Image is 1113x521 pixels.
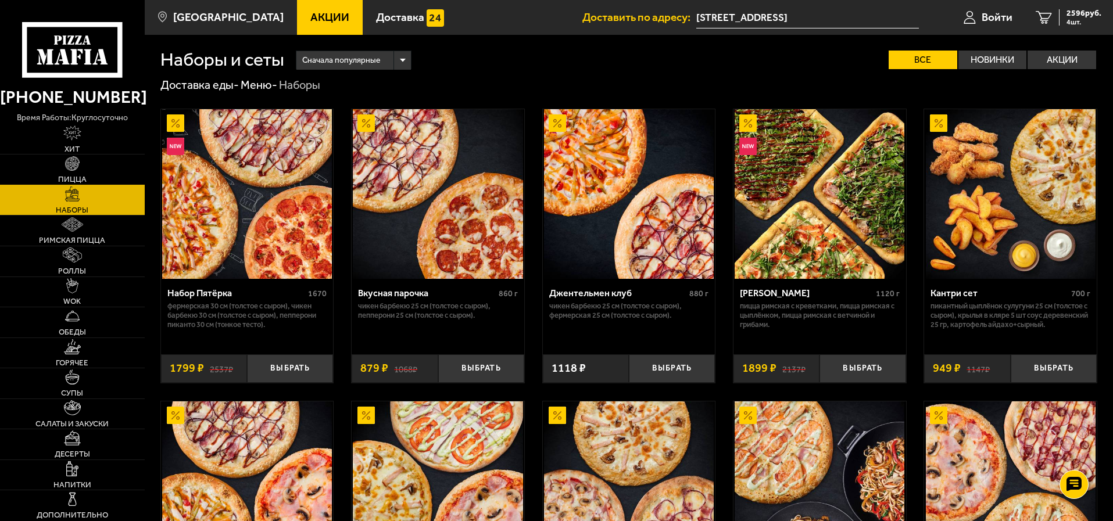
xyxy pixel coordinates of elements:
[742,362,776,374] span: 1899 ₽
[61,389,83,397] span: Супы
[982,12,1012,23] span: Войти
[357,407,375,424] img: Акционный
[353,109,522,279] img: Вкусная парочка
[876,289,900,299] span: 1120 г
[56,359,88,367] span: Горячее
[58,267,86,275] span: Роллы
[689,289,708,299] span: 880 г
[39,236,105,244] span: Римская пицца
[549,301,709,320] p: Чикен Барбекю 25 см (толстое с сыром), Фермерская 25 см (толстое с сыром).
[739,114,757,132] img: Акционный
[63,297,81,305] span: WOK
[308,289,327,299] span: 1670
[358,288,496,299] div: Вкусная парочка
[160,51,284,69] h1: Наборы и сеты
[549,114,566,132] img: Акционный
[733,109,906,279] a: АкционныйНовинкаМама Миа
[279,78,320,93] div: Наборы
[302,49,380,71] span: Сначала популярные
[549,407,566,424] img: Акционный
[160,78,239,92] a: Доставка еды-
[629,354,715,383] button: Выбрать
[56,206,88,214] span: Наборы
[53,481,91,488] span: Напитки
[930,114,947,132] img: Акционный
[967,362,990,374] s: 1147 ₽
[931,301,1090,329] p: Пикантный цыплёнок сулугуни 25 см (толстое с сыром), крылья в кляре 5 шт соус деревенский 25 гр, ...
[210,362,233,374] s: 2537 ₽
[782,362,806,374] s: 2137 ₽
[499,289,518,299] span: 860 г
[352,109,524,279] a: АкционныйВкусная парочка
[394,362,417,374] s: 1068 ₽
[1028,51,1096,69] label: Акции
[739,407,757,424] img: Акционный
[59,328,86,336] span: Обеды
[819,354,906,383] button: Выбрать
[167,301,327,329] p: Фермерская 30 см (толстое с сыром), Чикен Барбекю 30 см (толстое с сыром), Пепперони Пиканто 30 с...
[552,362,586,374] span: 1118 ₽
[739,138,757,155] img: Новинка
[167,407,184,424] img: Акционный
[162,109,332,279] img: Набор Пятёрка
[358,301,518,320] p: Чикен Барбекю 25 см (толстое с сыром), Пепперони 25 см (толстое с сыром).
[173,12,284,23] span: [GEOGRAPHIC_DATA]
[930,407,947,424] img: Акционный
[582,12,696,23] span: Доставить по адресу:
[926,109,1096,279] img: Кантри сет
[889,51,957,69] label: Все
[247,354,333,383] button: Выбрать
[167,138,184,155] img: Новинка
[438,354,524,383] button: Выбрать
[543,109,715,279] a: АкционныйДжентельмен клуб
[931,288,1068,299] div: Кантри сет
[740,301,900,329] p: Пицца Римская с креветками, Пицца Римская с цыплёнком, Пицца Римская с ветчиной и грибами.
[241,78,277,92] a: Меню-
[544,109,714,279] img: Джентельмен клуб
[161,109,334,279] a: АкционныйНовинкаНабор Пятёрка
[65,145,80,153] span: Хит
[549,288,687,299] div: Джентельмен клуб
[1067,19,1101,26] span: 4 шт.
[55,450,90,458] span: Десерты
[696,7,919,28] input: Ваш адрес доставки
[170,362,204,374] span: 1799 ₽
[924,109,1097,279] a: АкционныйКантри сет
[58,175,87,183] span: Пицца
[740,288,873,299] div: [PERSON_NAME]
[167,288,306,299] div: Набор Пятёрка
[310,12,349,23] span: Акции
[376,12,424,23] span: Доставка
[735,109,904,279] img: Мама Миа
[958,51,1027,69] label: Новинки
[1011,354,1097,383] button: Выбрать
[696,7,919,28] span: Магнитогорская улица, 51Е
[1071,289,1090,299] span: 700 г
[427,9,444,27] img: 15daf4d41897b9f0e9f617042186c801.svg
[1067,9,1101,17] span: 2596 руб.
[357,114,375,132] img: Акционный
[35,420,109,427] span: Салаты и закуски
[37,511,108,519] span: Дополнительно
[933,362,961,374] span: 949 ₽
[167,114,184,132] img: Акционный
[360,362,388,374] span: 879 ₽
